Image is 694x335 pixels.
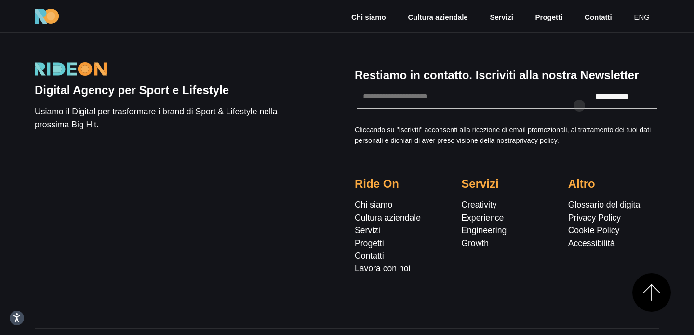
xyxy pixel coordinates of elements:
[461,213,504,223] a: Experience
[355,125,659,146] p: Cliccando su "Iscriviti" acconsenti alla ricezione di email promozionali, al trattamento dei tuoi...
[355,251,384,261] a: Contatti
[568,177,659,191] h5: Altro
[461,177,552,191] h5: Servizi
[355,200,392,209] a: Chi siamo
[534,12,564,23] a: Progetti
[461,200,496,209] a: Creativity
[489,12,514,23] a: Servizi
[568,225,620,235] a: Cookie Policy
[568,200,642,209] a: Glossario del digital
[407,12,468,23] a: Cultura aziendale
[355,238,384,248] a: Progetti
[355,69,659,83] h5: Restiamo in contatto. Iscriviti alla nostra Newsletter
[584,12,613,23] a: Contatti
[350,12,387,23] a: Chi siamo
[355,177,446,191] h5: Ride On
[461,225,507,235] a: Engineering
[355,225,380,235] a: Servizi
[633,12,651,23] a: eng
[355,213,421,223] a: Cultura aziendale
[35,9,59,24] img: Ride On Agency Logo
[568,238,615,248] a: Accessibilità
[355,264,410,273] a: Lavora con noi
[516,137,557,144] a: privacy policy
[35,84,286,98] h5: Digital Agency per Sport e Lifestyle
[35,105,286,131] p: Usiamo il Digital per trasformare i brand di Sport & Lifestyle nella prossima Big Hit.
[461,238,489,248] a: Growth
[568,213,621,223] a: Privacy Policy
[35,62,107,76] img: Logo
